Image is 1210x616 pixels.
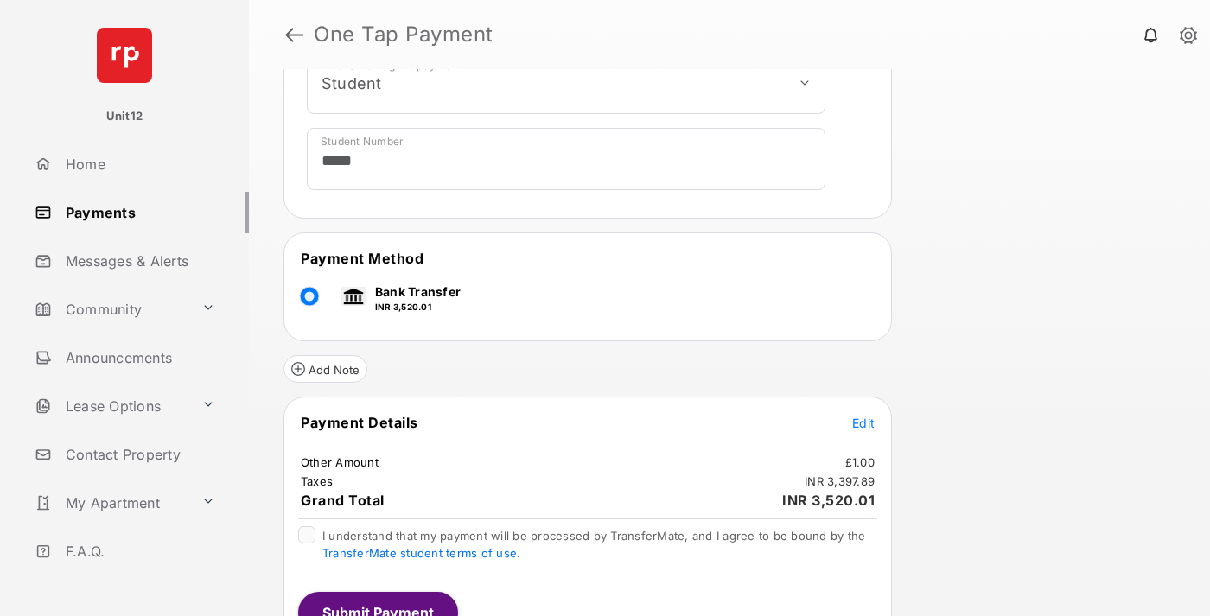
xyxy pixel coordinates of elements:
span: Payment Method [301,250,423,267]
a: Announcements [28,337,249,378]
td: £1.00 [844,454,876,470]
button: Edit [852,414,875,431]
button: Add Note [283,355,367,383]
span: Grand Total [301,492,385,509]
span: INR 3,520.01 [782,492,875,509]
td: Taxes [300,473,334,489]
a: F.A.Q. [28,530,249,572]
strong: One Tap Payment [314,24,494,45]
p: INR 3,520.01 [375,301,461,314]
p: Bank Transfer [375,283,461,301]
a: Home [28,143,249,185]
a: Contact Property [28,434,249,475]
a: Community [28,289,194,330]
span: I understand that my payment will be processed by TransferMate, and I agree to be bound by the [322,529,865,560]
a: Payments [28,192,249,233]
a: My Apartment [28,482,194,524]
span: Edit [852,416,875,430]
a: Messages & Alerts [28,240,249,282]
td: INR 3,397.89 [804,473,876,489]
td: Other Amount [300,454,379,470]
span: Payment Details [301,414,418,431]
a: TransferMate student terms of use. [322,546,520,560]
img: svg+xml;base64,PHN2ZyB4bWxucz0iaHR0cDovL3d3dy53My5vcmcvMjAwMC9zdmciIHdpZHRoPSI2NCIgaGVpZ2h0PSI2NC... [97,28,152,83]
a: Lease Options [28,385,194,427]
p: Unit12 [106,108,143,125]
img: bank.png [341,287,366,306]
